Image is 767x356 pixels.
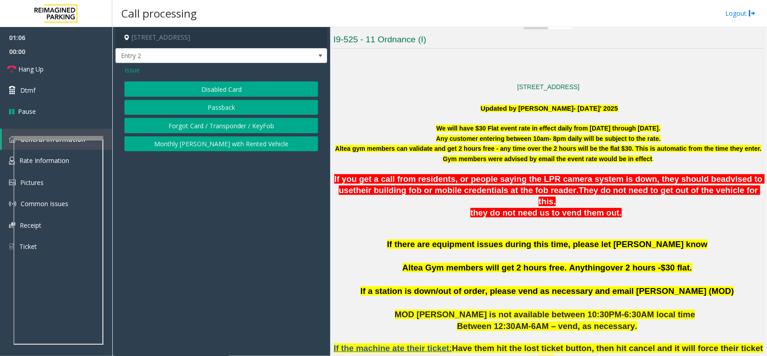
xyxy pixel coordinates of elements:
span: $30 flat. [661,263,692,272]
span: over 2 hours - [606,263,661,272]
button: Disabled Card [124,81,318,97]
span: Between 12:30AM-6AM – vend, as necessary. [457,321,637,331]
img: 'icon' [9,157,15,165]
a: General Information [2,129,112,150]
span: If you get a call from residents, or people saying the LPR camera system is down, they should be [334,174,721,184]
span: General Information [20,135,85,144]
span: Dtmf [20,86,35,95]
font: Altea gym members can validate and get 2 hours free - any time over the 2 hours will be the flat ... [335,145,762,162]
span: Issue [124,65,140,75]
span: MOD [PERSON_NAME] is not available between 10:30PM-6:30AM local time [395,310,696,319]
button: Monthly [PERSON_NAME] with Rented Vehicle [124,136,318,152]
img: 'icon' [9,180,16,185]
span: Altea Gym members will get 2 hours free. Anything [403,263,606,272]
span: Hang Up [18,64,44,74]
a: Logout [725,9,756,18]
span: . [576,185,579,195]
img: 'icon' [9,222,15,228]
font: We will have $30 Flat event rate in effect daily from [DATE] through [DATE]. [436,125,661,132]
img: logout [749,9,756,18]
button: Forgot Card / Transponder / KeyFob [124,118,318,133]
span: Entry 2 [116,49,284,63]
span: If the machine ate their ticket: [334,343,452,353]
img: 'icon' [9,200,16,207]
span: they do not need us to vend them out. [470,208,622,217]
p: . [333,144,763,164]
span: They do not need to get out of the vehicle for this. [539,185,760,206]
h3: Call processing [117,2,201,24]
font: Any customer entering between 10am- 8pm daily will be subject to the rate. [436,135,661,142]
img: 'icon' [9,136,16,143]
h3: I9-525 - 11 Ordnance (I) [333,34,763,49]
span: n [622,208,626,217]
a: [STREET_ADDRESS] [517,83,579,90]
span: If a station is down/out of order, please vend as necessary and email [PERSON_NAME] (MOD) [360,286,734,296]
span: Pause [18,107,36,116]
img: 'icon' [9,243,15,251]
span: If there are equipment issues during this time, please let [PERSON_NAME] know [387,239,707,249]
button: Passback [124,100,318,115]
h4: [STREET_ADDRESS] [115,27,327,48]
span: their building fob or mobile credentials at the fob reader [353,185,576,195]
b: Updated by [PERSON_NAME]- [DATE]' 2025 [481,105,618,112]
